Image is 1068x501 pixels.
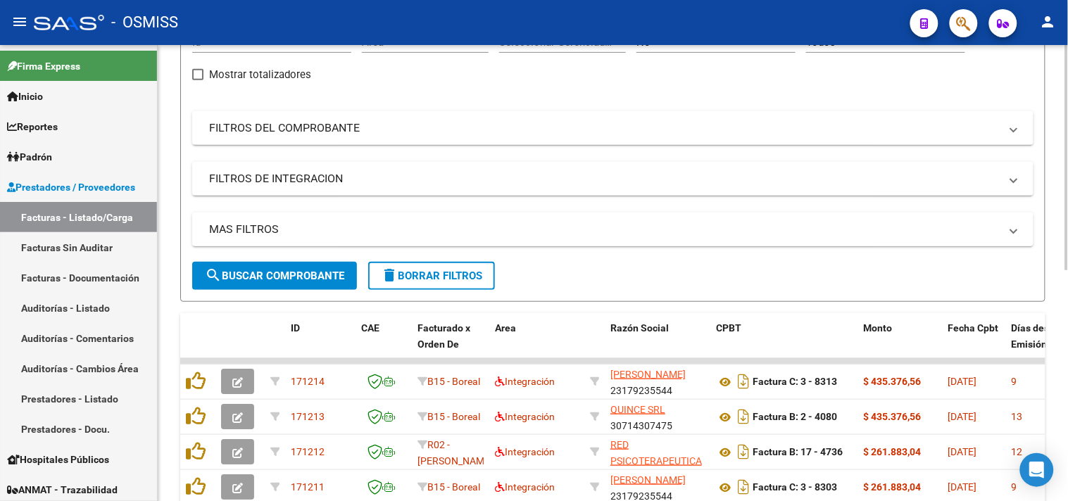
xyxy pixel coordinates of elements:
[192,213,1034,246] mat-expansion-panel-header: MAS FILTROS
[291,446,325,457] span: 171212
[864,411,922,422] strong: $ 435.376,56
[495,376,555,387] span: Integración
[192,111,1034,145] mat-expansion-panel-header: FILTROS DEL COMPROBANTE
[417,322,470,350] span: Facturado x Orden De
[381,269,482,282] span: Borrar Filtros
[7,58,80,74] span: Firma Express
[1020,453,1054,487] div: Open Intercom Messenger
[610,437,705,467] div: 30685453947
[209,171,1000,186] mat-panel-title: FILTROS DE INTEGRACION
[495,411,555,422] span: Integración
[209,222,1000,237] mat-panel-title: MAS FILTROS
[381,267,398,284] mat-icon: delete
[610,322,669,334] span: Razón Social
[1040,13,1057,30] mat-icon: person
[192,162,1034,196] mat-expansion-panel-header: FILTROS DE INTEGRACION
[205,269,344,282] span: Buscar Comprobante
[7,179,135,195] span: Prestadores / Proveedores
[356,313,412,375] datatable-header-cell: CAE
[368,262,495,290] button: Borrar Filtros
[495,322,516,334] span: Area
[948,481,977,493] span: [DATE]
[291,411,325,422] span: 171213
[209,120,1000,136] mat-panel-title: FILTROS DEL COMPROBANTE
[427,376,480,387] span: B15 - Boreal
[753,447,843,458] strong: Factura B: 17 - 4736
[610,439,702,483] span: RED PSICOTERAPEUTICA S R L
[610,474,686,486] span: [PERSON_NAME]
[734,370,753,393] i: Descargar documento
[753,482,837,493] strong: Factura C: 3 - 8303
[610,402,705,431] div: 30714307475
[864,376,922,387] strong: $ 435.376,56
[495,446,555,457] span: Integración
[1012,411,1023,422] span: 13
[291,481,325,493] span: 171211
[11,13,28,30] mat-icon: menu
[858,313,943,375] datatable-header-cell: Monto
[605,313,710,375] datatable-header-cell: Razón Social
[734,405,753,428] i: Descargar documento
[7,149,52,165] span: Padrón
[1012,481,1017,493] span: 9
[285,313,356,375] datatable-header-cell: ID
[716,322,741,334] span: CPBT
[7,482,118,497] span: ANMAT - Trazabilidad
[1012,376,1017,387] span: 9
[753,376,837,388] strong: Factura C: 3 - 8313
[943,313,1006,375] datatable-header-cell: Fecha Cpbt
[291,322,300,334] span: ID
[7,119,58,134] span: Reportes
[1012,446,1023,457] span: 12
[734,440,753,463] i: Descargar documento
[361,322,379,334] span: CAE
[291,376,325,387] span: 171214
[734,476,753,498] i: Descargar documento
[864,446,922,457] strong: $ 261.883,04
[864,322,893,334] span: Monto
[209,66,311,83] span: Mostrar totalizadores
[111,7,178,38] span: - OSMISS
[427,481,480,493] span: B15 - Boreal
[948,322,999,334] span: Fecha Cpbt
[7,89,43,104] span: Inicio
[412,313,489,375] datatable-header-cell: Facturado x Orden De
[710,313,858,375] datatable-header-cell: CPBT
[610,404,665,415] span: QUINCE SRL
[948,446,977,457] span: [DATE]
[864,481,922,493] strong: $ 261.883,04
[948,411,977,422] span: [DATE]
[948,376,977,387] span: [DATE]
[489,313,584,375] datatable-header-cell: Area
[205,267,222,284] mat-icon: search
[7,452,109,467] span: Hospitales Públicos
[610,367,705,396] div: 23179235544
[1012,322,1061,350] span: Días desde Emisión
[192,262,357,290] button: Buscar Comprobante
[753,412,837,423] strong: Factura B: 2 - 4080
[495,481,555,493] span: Integración
[427,411,480,422] span: B15 - Boreal
[610,369,686,380] span: [PERSON_NAME]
